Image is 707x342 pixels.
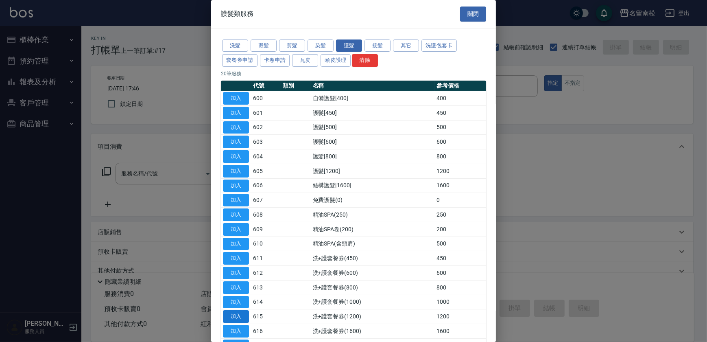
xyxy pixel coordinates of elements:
[223,92,249,105] button: 加入
[223,208,249,221] button: 加入
[222,54,257,67] button: 套餐券申請
[311,222,434,237] td: 精油SPA卷(200)
[251,193,281,208] td: 607
[223,150,249,163] button: 加入
[223,310,249,323] button: 加入
[251,149,281,164] td: 604
[251,280,281,295] td: 613
[311,149,434,164] td: 護髮[800]
[434,208,486,222] td: 250
[434,251,486,266] td: 450
[364,39,391,52] button: 接髮
[251,39,277,52] button: 燙髮
[251,178,281,193] td: 606
[223,252,249,265] button: 加入
[434,81,486,91] th: 參考價格
[251,309,281,324] td: 615
[434,120,486,135] td: 500
[260,54,290,67] button: 卡卷申請
[251,222,281,237] td: 609
[308,39,334,52] button: 染髮
[223,296,249,309] button: 加入
[223,180,249,192] button: 加入
[251,164,281,178] td: 605
[460,7,486,22] button: 關閉
[311,208,434,222] td: 精油SPA(250)
[434,266,486,281] td: 600
[311,280,434,295] td: 洗+護套餐券(800)
[311,251,434,266] td: 洗+護套餐券(450)
[434,295,486,309] td: 1000
[251,237,281,251] td: 610
[434,91,486,106] td: 400
[223,325,249,338] button: 加入
[251,251,281,266] td: 611
[251,120,281,135] td: 602
[279,39,305,52] button: 剪髮
[223,238,249,250] button: 加入
[311,237,434,251] td: 精油SPA(含頸肩)
[311,135,434,149] td: 護髮[600]
[321,54,351,67] button: 頭皮護理
[223,107,249,119] button: 加入
[251,105,281,120] td: 601
[311,81,434,91] th: 名稱
[311,91,434,106] td: 自備護髮[400]
[221,10,253,18] span: 護髮類服務
[434,135,486,149] td: 600
[434,164,486,178] td: 1200
[434,149,486,164] td: 800
[223,194,249,206] button: 加入
[311,164,434,178] td: 護髮[1200]
[434,324,486,339] td: 1600
[251,135,281,149] td: 603
[222,39,248,52] button: 洗髮
[223,267,249,279] button: 加入
[393,39,419,52] button: 其它
[434,280,486,295] td: 800
[352,54,378,67] button: 清除
[251,91,281,106] td: 600
[251,295,281,309] td: 614
[292,54,318,67] button: 瓦皮
[251,208,281,222] td: 608
[223,281,249,294] button: 加入
[223,136,249,148] button: 加入
[251,266,281,281] td: 612
[311,295,434,309] td: 洗+護套餐券(1000)
[281,81,310,91] th: 類別
[311,105,434,120] td: 護髮[450]
[421,39,457,52] button: 洗護包套卡
[311,178,434,193] td: 結構護髮[1600]
[311,266,434,281] td: 洗+護套餐券(600)
[434,193,486,208] td: 0
[336,39,362,52] button: 護髮
[434,309,486,324] td: 1200
[223,165,249,178] button: 加入
[311,193,434,208] td: 免費護髮(0)
[434,105,486,120] td: 450
[434,222,486,237] td: 200
[251,324,281,339] td: 616
[311,324,434,339] td: 洗+護套餐券(1600)
[311,309,434,324] td: 洗+護套餐券(1200)
[221,70,486,77] p: 20 筆服務
[434,178,486,193] td: 1600
[251,81,281,91] th: 代號
[223,121,249,134] button: 加入
[434,237,486,251] td: 500
[223,223,249,236] button: 加入
[311,120,434,135] td: 護髮[500]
